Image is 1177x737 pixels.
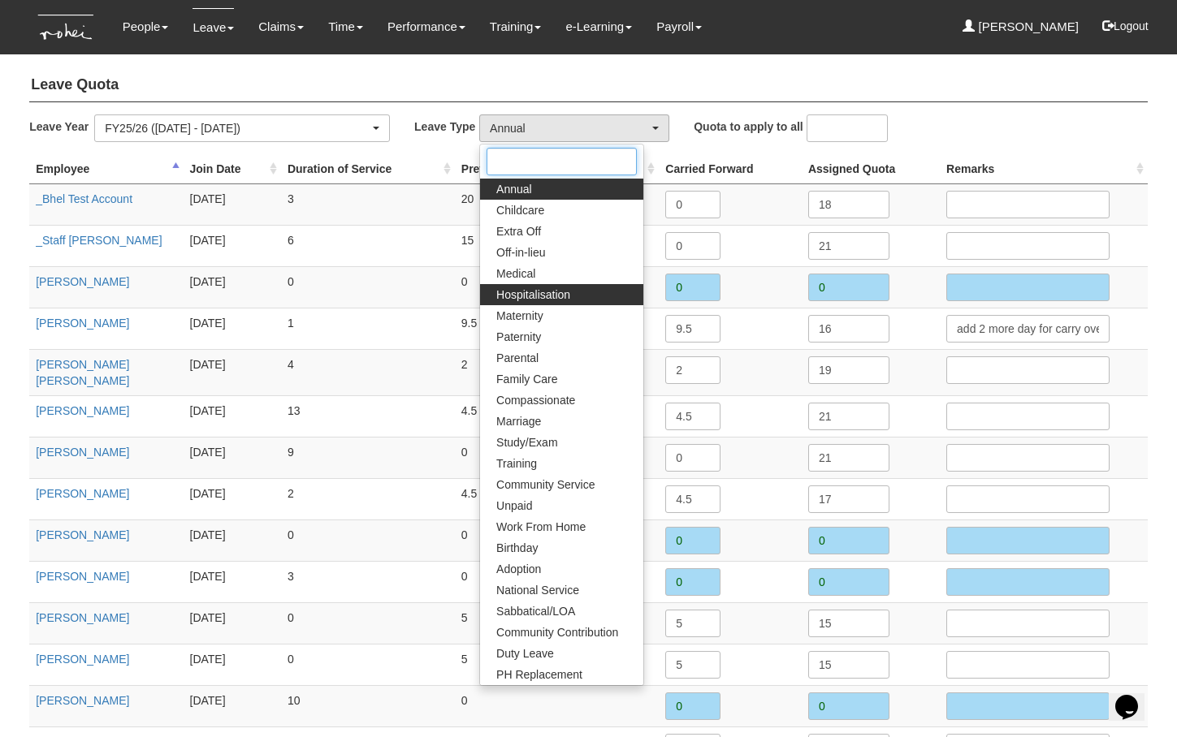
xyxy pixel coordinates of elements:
[184,308,281,349] td: [DATE]
[455,519,660,561] td: 0
[184,183,281,225] td: [DATE]
[184,685,281,726] td: [DATE]
[29,69,1148,102] h4: Leave Quota
[455,685,660,726] td: 0
[496,350,539,366] span: Parental
[184,266,281,308] td: [DATE]
[496,371,557,387] span: Family Care
[496,434,557,450] span: Study/Exam
[496,624,618,640] span: Community Contribution
[455,154,660,184] th: Prev Year Unconsumed : activate to sort column ascending
[455,395,660,437] td: 4.5
[496,582,579,598] span: National Service
[258,8,304,45] a: Claims
[496,540,538,556] span: Birthday
[659,154,802,184] th: Carried Forward
[496,666,582,683] span: PH Replacement
[29,154,183,184] th: Employee : activate to sort column descending
[281,478,455,519] td: 2
[36,317,129,330] a: [PERSON_NAME]
[184,478,281,519] td: [DATE]
[36,446,129,459] a: [PERSON_NAME]
[36,528,129,541] a: [PERSON_NAME]
[281,602,455,644] td: 0
[184,437,281,478] td: [DATE]
[105,120,370,136] div: FY25/26 ([DATE] - [DATE])
[1091,6,1160,45] button: Logout
[36,275,129,288] a: [PERSON_NAME]
[281,308,455,349] td: 1
[281,183,455,225] td: 3
[184,225,281,266] td: [DATE]
[281,154,455,184] th: Duration of Service : activate to sort column ascending
[656,8,702,45] a: Payroll
[184,561,281,602] td: [DATE]
[455,602,660,644] td: 5
[36,358,129,387] a: [PERSON_NAME] [PERSON_NAME]
[387,8,465,45] a: Performance
[281,561,455,602] td: 3
[496,244,545,261] span: Off-in-lieu
[487,148,637,175] input: Search
[281,519,455,561] td: 0
[184,349,281,395] td: [DATE]
[29,114,94,138] label: Leave Year
[490,8,542,45] a: Training
[36,653,129,666] a: [PERSON_NAME]
[184,602,281,644] td: [DATE]
[455,225,660,266] td: 15
[496,287,570,303] span: Hospitalisation
[36,570,129,583] a: [PERSON_NAME]
[281,225,455,266] td: 6
[455,437,660,478] td: 0
[184,644,281,685] td: [DATE]
[940,154,1148,184] th: Remarks : activate to sort column ascending
[496,308,543,324] span: Maternity
[496,181,532,197] span: Annual
[281,644,455,685] td: 0
[1109,672,1161,721] iframe: chat widget
[455,183,660,225] td: 20
[281,266,455,308] td: 0
[36,192,132,205] a: _Bhel Test Account
[36,694,129,707] a: [PERSON_NAME]
[455,349,660,395] td: 2
[455,644,660,685] td: 5
[694,114,803,138] label: Quota to apply to all
[479,114,669,142] button: Annual
[455,308,660,349] td: 9.5
[184,154,281,184] th: Join Date : activate to sort column ascending
[184,395,281,437] td: [DATE]
[565,8,632,45] a: e-Learning
[496,603,575,619] span: Sabbatical/LOA
[496,455,537,472] span: Training
[496,519,586,535] span: Work From Home
[496,265,535,282] span: Medical
[184,519,281,561] td: [DATE]
[490,120,649,136] div: Annual
[455,266,660,308] td: 0
[496,476,595,493] span: Community Service
[496,329,541,345] span: Paternity
[455,561,660,602] td: 0
[455,478,660,519] td: 4.5
[36,487,129,500] a: [PERSON_NAME]
[496,413,541,429] span: Marriage
[193,8,234,46] a: Leave
[281,685,455,726] td: 10
[496,392,575,408] span: Compassionate
[36,611,129,624] a: [PERSON_NAME]
[328,8,363,45] a: Time
[281,437,455,478] td: 9
[496,202,544,218] span: Childcare
[36,404,129,417] a: [PERSON_NAME]
[123,8,169,45] a: People
[281,349,455,395] td: 4
[36,234,162,247] a: _Staff [PERSON_NAME]
[963,8,1079,45] a: [PERSON_NAME]
[802,154,940,184] th: Assigned Quota
[281,395,455,437] td: 13
[94,114,390,142] button: FY25/26 ([DATE] - [DATE])
[414,114,479,138] label: Leave Type
[496,498,532,514] span: Unpaid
